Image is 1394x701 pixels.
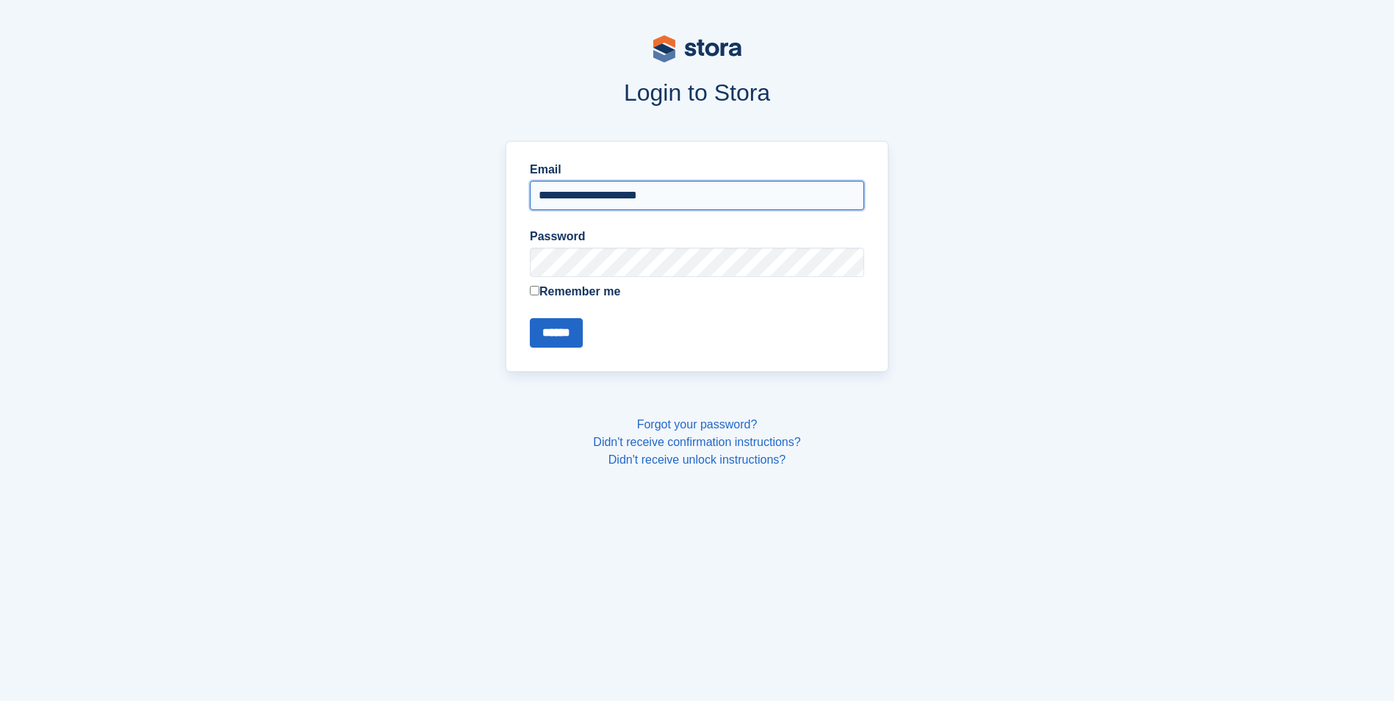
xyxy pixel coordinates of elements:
[530,283,864,301] label: Remember me
[530,286,539,295] input: Remember me
[226,79,1169,106] h1: Login to Stora
[593,436,800,448] a: Didn't receive confirmation instructions?
[530,161,864,179] label: Email
[530,228,864,245] label: Password
[608,453,786,466] a: Didn't receive unlock instructions?
[653,35,741,62] img: stora-logo-53a41332b3708ae10de48c4981b4e9114cc0af31d8433b30ea865607fb682f29.svg
[637,418,758,431] a: Forgot your password?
